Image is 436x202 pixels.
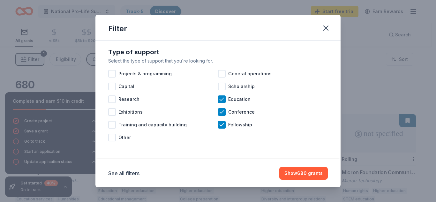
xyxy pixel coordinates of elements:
[228,95,251,103] span: Education
[228,70,272,78] span: General operations
[108,169,139,177] button: See all filters
[118,70,172,78] span: Projects & programming
[228,83,255,90] span: Scholarship
[118,95,139,103] span: Research
[108,47,328,57] div: Type of support
[228,121,252,129] span: Fellowship
[228,108,255,116] span: Conference
[118,83,134,90] span: Capital
[108,57,328,65] div: Select the type of support that you're looking for.
[118,108,143,116] span: Exhibitions
[279,167,328,180] button: Show680 grants
[118,134,131,141] span: Other
[118,121,187,129] span: Training and capacity building
[108,24,127,34] div: Filter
